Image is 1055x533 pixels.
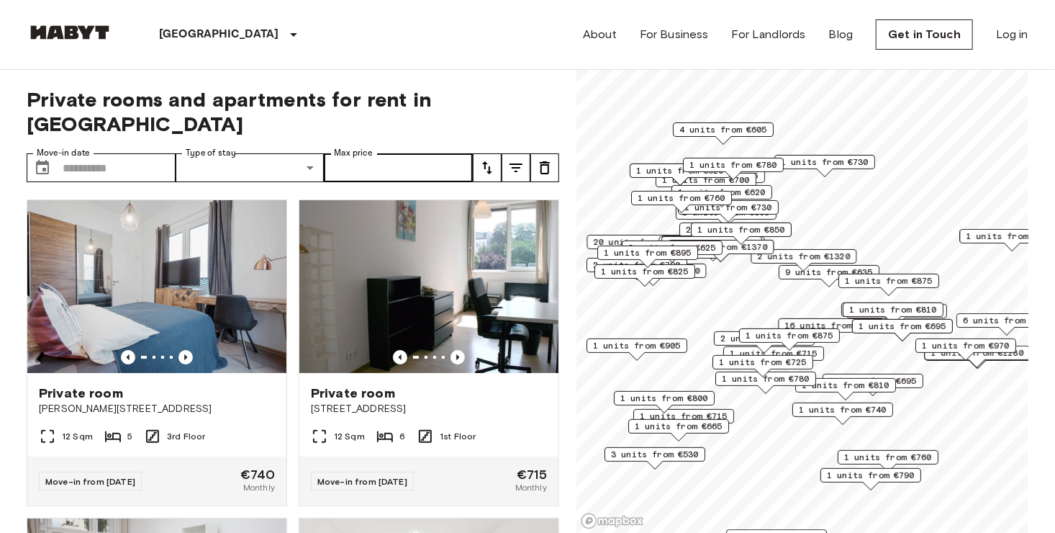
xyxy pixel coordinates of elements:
span: 1 units from €700 [662,174,750,187]
div: Map marker [820,468,921,491]
span: 12 Sqm [334,430,365,443]
div: Map marker [843,303,943,325]
img: Marketing picture of unit DE-01-041-02M [299,200,558,373]
span: 1 units from €895 [604,246,692,259]
a: For Business [640,26,709,43]
button: Previous image [393,350,407,364]
div: Map marker [779,318,884,341]
div: Map marker [679,223,780,245]
button: Choose date [28,153,57,182]
div: Map marker [915,339,1016,361]
span: 1 units from €695 [859,320,946,333]
label: Type of stay [186,147,236,159]
span: 3 units from €530 [611,448,699,461]
a: Blog [829,26,853,43]
span: €715 [517,468,547,481]
div: Map marker [852,319,953,341]
span: 3 units from €625 [628,241,716,254]
span: 1 units from €905 [593,339,681,352]
div: Map marker [597,246,698,268]
span: 1 units from €1280 [931,346,1024,359]
span: 1 units from €780 [722,372,810,385]
div: Map marker [838,450,938,472]
button: Previous image [178,350,193,364]
span: Monthly [243,481,275,494]
div: Map marker [838,274,939,296]
span: 1 units from €850 [697,223,785,236]
span: 1 units from €800 [620,392,708,405]
a: Get in Touch [876,19,973,50]
span: 9 units from €635 [785,266,873,279]
a: For Landlords [732,26,806,43]
div: Map marker [661,236,762,259]
div: Map marker [622,241,723,263]
span: 1 units from €725 [719,356,807,369]
div: Map marker [669,240,774,262]
span: 1 units from €760 [844,451,932,464]
div: Map marker [676,205,776,228]
span: 8 units from €665 [668,237,756,250]
button: tune [473,153,502,182]
span: 12 Sqm [62,430,93,443]
p: [GEOGRAPHIC_DATA] [159,26,279,43]
div: Map marker [671,185,772,207]
div: Map marker [792,403,893,425]
a: Log in [996,26,1028,43]
span: Private room [39,385,123,402]
span: 2 units from €695 [829,375,917,388]
span: 1 units from €665 [635,420,723,433]
span: 20 units from €655 [594,236,687,248]
div: Map marker [594,264,695,287]
span: 1 units from €715 [730,347,818,360]
span: 1 units from €875 [845,274,933,287]
div: Map marker [715,372,816,394]
span: 1 units from €970 [922,339,1010,352]
span: 1 units from €620 [678,186,766,199]
span: 1 units from €790 [827,469,915,482]
span: 2 units from €655 [686,223,774,236]
span: Private room [311,385,395,402]
div: Map marker [587,258,687,280]
span: 1 units from €810 [849,303,937,316]
img: Marketing picture of unit DE-01-008-005-03HF [27,200,286,373]
span: 1 units from €1370 [675,241,768,254]
div: Map marker [631,191,732,213]
span: 2 units from €865 [720,332,808,345]
div: Map marker [661,236,761,258]
span: 1 units from €875 [746,329,833,342]
span: 1st Floor [440,430,476,443]
div: Map marker [712,355,813,377]
span: Move-in from [DATE] [317,476,407,487]
span: 6 [399,430,405,443]
span: 1 units from €810 [802,379,889,392]
div: Map marker [587,339,687,361]
span: 2 units from €1320 [758,250,851,263]
span: 1 units from €715 [640,410,728,423]
span: Private rooms and apartments for rent in [GEOGRAPHIC_DATA] [27,87,559,136]
span: 1 units from €620 [636,164,724,177]
span: 1 units from €740 [799,403,887,416]
a: Marketing picture of unit DE-01-008-005-03HFPrevious imagePrevious imagePrivate room[PERSON_NAME]... [27,200,287,506]
span: 1 units from €1200 [607,264,700,277]
div: Map marker [614,391,715,413]
div: Map marker [795,378,896,400]
img: Habyt [27,25,113,40]
span: 6 units from €645 [963,314,1051,327]
span: 1 units from €730 [781,156,869,169]
span: 1 units from €730 [684,201,772,214]
div: Map marker [823,374,923,396]
div: Map marker [605,447,705,470]
span: 1 units from €825 [601,265,689,278]
span: 1 units from €760 [638,192,725,205]
a: Mapbox logo [581,513,644,529]
div: Map marker [683,158,784,180]
div: Map marker [630,164,730,186]
span: 4 units from €605 [679,123,767,136]
button: tune [502,153,530,182]
div: Map marker [714,331,815,354]
button: Previous image [450,350,465,364]
a: Marketing picture of unit DE-01-041-02MPrevious imagePrevious imagePrivate room[STREET_ADDRESS]12... [299,200,559,506]
span: 2 units from €790 [593,259,681,272]
div: Map marker [587,235,693,257]
button: Previous image [121,350,135,364]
